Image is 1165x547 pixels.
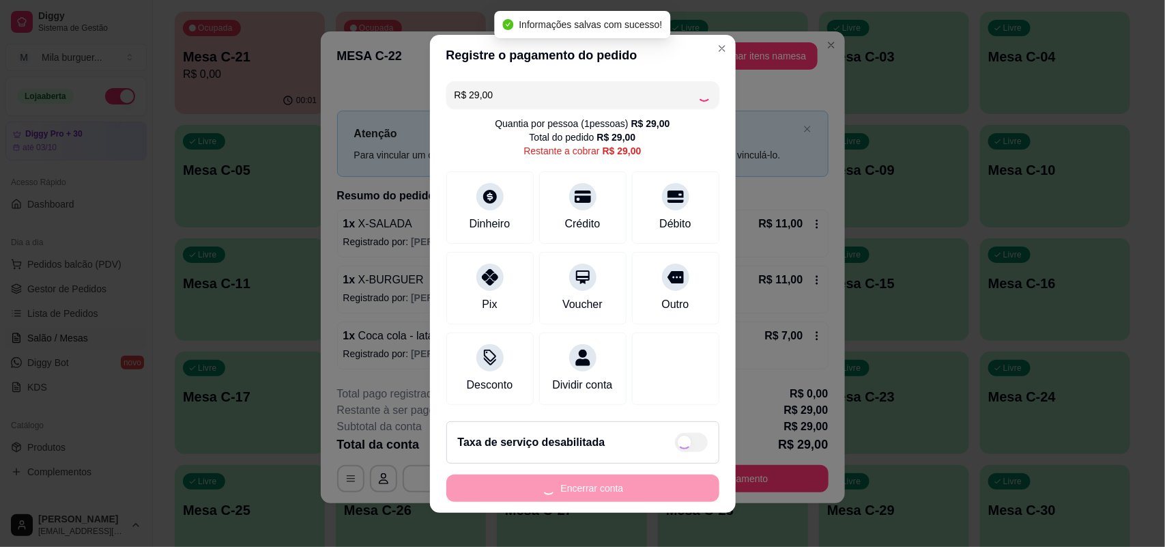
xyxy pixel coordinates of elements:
[565,216,601,232] div: Crédito
[530,130,636,144] div: Total do pedido
[467,377,513,393] div: Desconto
[523,144,641,158] div: Restante a cobrar
[519,19,662,30] span: Informações salvas com sucesso!
[661,296,689,313] div: Outro
[495,117,670,130] div: Quantia por pessoa ( 1 pessoas)
[631,117,670,130] div: R$ 29,00
[458,434,605,451] h2: Taxa de serviço desabilitada
[659,216,691,232] div: Débito
[482,296,497,313] div: Pix
[562,296,603,313] div: Voucher
[455,81,697,109] input: Ex.: hambúrguer de cordeiro
[597,130,636,144] div: R$ 29,00
[603,144,642,158] div: R$ 29,00
[470,216,510,232] div: Dinheiro
[502,19,513,30] span: check-circle
[697,88,711,102] div: Loading
[711,38,733,59] button: Close
[430,35,736,76] header: Registre o pagamento do pedido
[552,377,612,393] div: Dividir conta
